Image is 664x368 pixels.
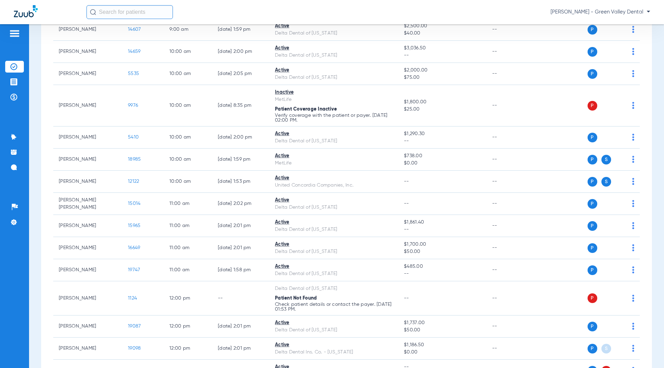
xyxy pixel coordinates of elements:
[212,281,269,315] td: --
[632,200,634,207] img: group-dot-blue.svg
[588,243,597,253] span: P
[487,193,533,215] td: --
[53,63,122,85] td: [PERSON_NAME]
[404,30,481,37] span: $40.00
[164,63,212,85] td: 10:00 AM
[275,45,393,52] div: Active
[86,5,173,19] input: Search for patients
[404,219,481,226] span: $1,861.40
[212,259,269,281] td: [DATE] 1:58 PM
[53,41,122,63] td: [PERSON_NAME]
[128,179,139,184] span: 12122
[275,74,393,81] div: Delta Dental of [US_STATE]
[404,130,481,138] span: $1,290.30
[588,177,597,187] span: P
[128,296,137,301] span: 1124
[275,270,393,277] div: Delta Dental of [US_STATE]
[212,237,269,259] td: [DATE] 2:01 PM
[164,193,212,215] td: 11:00 AM
[164,149,212,171] td: 10:00 AM
[275,263,393,270] div: Active
[632,266,634,273] img: group-dot-blue.svg
[487,171,533,193] td: --
[551,9,650,16] span: [PERSON_NAME] - Green Valley Dental
[164,126,212,149] td: 10:00 AM
[164,19,212,41] td: 9:00 AM
[404,179,409,184] span: --
[404,106,481,113] span: $25.00
[275,113,393,123] p: Verify coverage with the patient or payer. [DATE] 02:00 PM.
[275,349,393,356] div: Delta Dental Ins. Co. - [US_STATE]
[404,263,481,270] span: $485.00
[404,201,409,206] span: --
[275,52,393,59] div: Delta Dental of [US_STATE]
[404,67,481,74] span: $2,000.00
[212,315,269,338] td: [DATE] 2:01 PM
[487,19,533,41] td: --
[404,349,481,356] span: $0.00
[632,295,634,302] img: group-dot-blue.svg
[128,71,139,76] span: 5535
[632,134,634,141] img: group-dot-blue.svg
[275,96,393,103] div: MetLife
[53,85,122,126] td: [PERSON_NAME]
[128,324,141,329] span: 19087
[128,157,141,162] span: 18985
[404,226,481,233] span: --
[487,315,533,338] td: --
[275,248,393,255] div: Delta Dental of [US_STATE]
[404,296,409,301] span: --
[404,98,481,106] span: $1,800.00
[404,74,481,81] span: $75.00
[128,245,140,250] span: 16649
[53,281,122,315] td: [PERSON_NAME]
[632,323,634,330] img: group-dot-blue.svg
[404,319,481,327] span: $1,737.00
[588,344,597,353] span: P
[601,344,611,353] span: S
[588,69,597,79] span: P
[212,63,269,85] td: [DATE] 2:05 PM
[275,327,393,334] div: Delta Dental of [US_STATE]
[588,199,597,209] span: P
[164,171,212,193] td: 10:00 AM
[53,193,122,215] td: [PERSON_NAME] [PERSON_NAME]
[164,259,212,281] td: 11:00 AM
[404,52,481,59] span: --
[164,281,212,315] td: 12:00 PM
[275,107,337,112] span: Patient Coverage Inactive
[632,156,634,163] img: group-dot-blue.svg
[487,215,533,237] td: --
[588,47,597,57] span: P
[275,138,393,145] div: Delta Dental of [US_STATE]
[629,335,664,368] div: Chat Widget
[404,327,481,334] span: $50.00
[487,259,533,281] td: --
[487,338,533,360] td: --
[588,155,597,164] span: P
[275,285,393,292] div: Delta Dental of [US_STATE]
[404,45,481,52] span: $3,036.50
[404,270,481,277] span: --
[53,171,122,193] td: [PERSON_NAME]
[275,130,393,138] div: Active
[53,259,122,281] td: [PERSON_NAME]
[128,201,140,206] span: 15014
[588,265,597,275] span: P
[404,22,481,30] span: $2,500.00
[275,226,393,233] div: Delta Dental of [US_STATE]
[275,89,393,96] div: Inactive
[90,9,96,15] img: Search Icon
[53,237,122,259] td: [PERSON_NAME]
[275,174,393,182] div: Active
[212,19,269,41] td: [DATE] 1:59 PM
[128,103,138,108] span: 9976
[53,19,122,41] td: [PERSON_NAME]
[487,126,533,149] td: --
[487,41,533,63] td: --
[53,126,122,149] td: [PERSON_NAME]
[212,126,269,149] td: [DATE] 2:00 PM
[275,182,393,189] div: United Concordia Companies, Inc.
[275,204,393,211] div: Delta Dental of [US_STATE]
[212,215,269,237] td: [DATE] 2:01 PM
